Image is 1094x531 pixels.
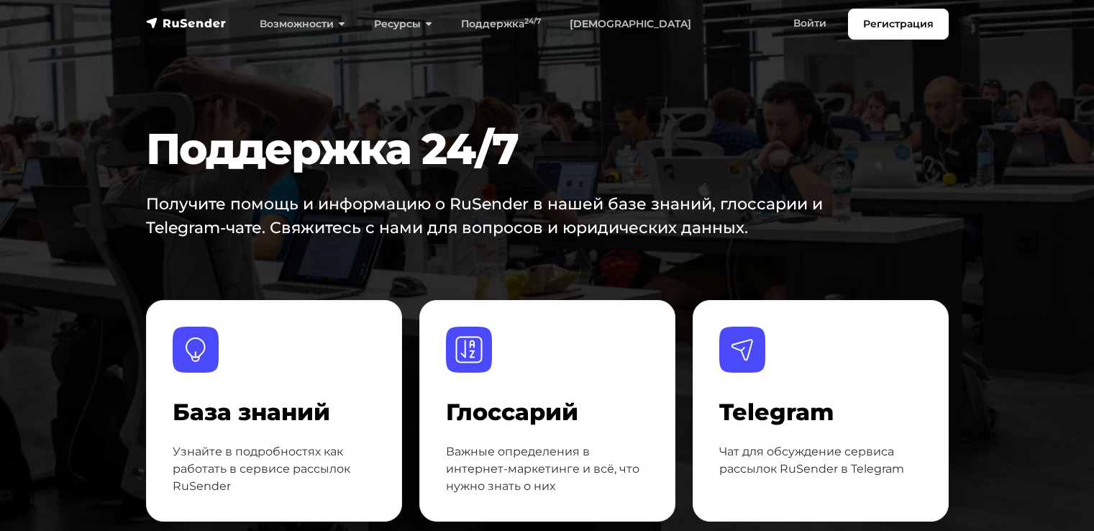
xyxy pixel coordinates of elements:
img: RuSender [146,16,227,30]
a: Глоссарий Глоссарий Важные определения в интернет-маркетинге и всё, что нужно знать о них [419,300,675,522]
a: Telegram Telegram Чат для обсуждение сервиса рассылок RuSender в Telegram [693,300,949,522]
sup: 24/7 [524,17,541,26]
p: Получите помощь и информацию о RuSender в нашей базе знаний, глоссарии и Telegram-чате. Свяжитесь... [146,192,843,240]
h4: Глоссарий [446,399,649,426]
h1: Поддержка 24/7 [146,123,880,175]
img: Глоссарий [446,327,492,373]
img: База знаний [173,327,219,373]
h4: База знаний [173,399,375,426]
p: Важные определения в интернет-маркетинге и всё, что нужно знать о них [446,443,649,495]
a: [DEMOGRAPHIC_DATA] [555,9,706,39]
img: Telegram [719,327,765,373]
a: Регистрация [848,9,949,40]
a: Войти [779,9,841,38]
p: Узнайте в подробностях как работать в сервисе рассылок RuSender [173,443,375,495]
a: Поддержка24/7 [447,9,555,39]
h4: Telegram [719,399,922,426]
a: Ресурсы [360,9,447,39]
p: Чат для обсуждение сервиса рассылок RuSender в Telegram [719,443,922,478]
a: Возможности [245,9,360,39]
a: База знаний База знаний Узнайте в подробностях как работать в сервисе рассылок RuSender [146,300,402,522]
